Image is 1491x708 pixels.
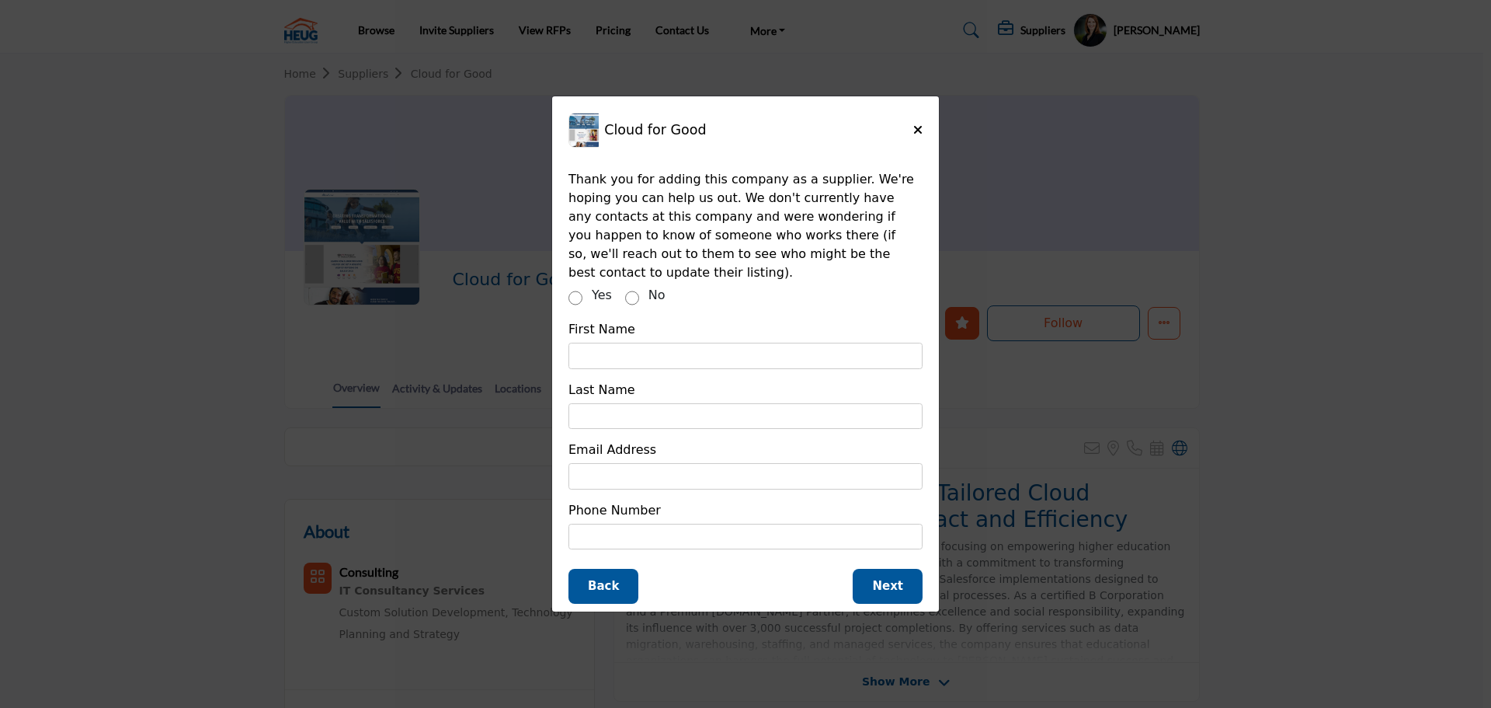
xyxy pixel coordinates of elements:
[853,569,923,604] button: Next
[604,122,913,138] h5: Cloud for Good
[588,579,619,593] span: Back
[568,164,915,282] label: Thank you for adding this company as a supplier. We're hoping you can help us out. We don't curre...
[648,286,666,305] label: No
[568,375,635,399] label: Last Name
[592,286,612,305] label: Yes
[568,569,638,604] button: Back
[568,495,915,520] label: Phone Number
[913,122,923,138] button: Close
[568,113,603,148] img: Cloud for Good Logo
[568,434,656,459] label: Email Address
[872,579,903,593] span: Next
[568,314,635,339] label: First Name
